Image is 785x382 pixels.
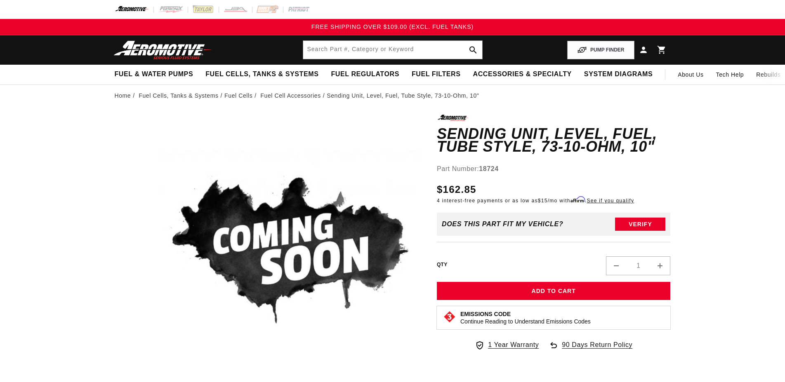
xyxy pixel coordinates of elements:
[139,91,224,100] li: Fuel Cells, Tanks & Systems
[562,340,632,359] span: 90 Days Return Policy
[437,197,634,204] p: 4 interest-free payments or as low as /mo with .
[473,70,572,79] span: Accessories & Specialty
[460,318,591,325] p: Continue Reading to Understand Emissions Codes
[405,65,467,84] summary: Fuel Filters
[756,70,780,79] span: Rebuilds
[205,70,318,79] span: Fuel Cells, Tanks & Systems
[716,70,744,79] span: Tech Help
[437,164,671,174] div: Part Number:
[464,41,482,59] button: search button
[672,65,710,84] a: About Us
[327,91,479,100] li: Sending Unit, Level, Fuel, Tube Style, 73-10-Ohm, 10"
[115,91,131,100] a: Home
[549,340,632,359] a: 90 Days Return Policy
[587,198,634,204] a: See if you qualify - Learn more about Affirm Financing (opens in modal)
[567,41,634,59] button: PUMP FINDER
[437,182,476,197] span: $162.85
[115,70,193,79] span: Fuel & Water Pumps
[108,65,200,84] summary: Fuel & Water Pumps
[325,65,405,84] summary: Fuel Regulators
[111,40,215,60] img: Aeromotive
[437,261,448,268] label: QTY
[584,70,653,79] span: System Diagrams
[460,311,511,317] strong: Emissions Code
[311,23,474,30] span: FREE SHIPPING OVER $109.00 (EXCL. FUEL TANKS)
[412,70,461,79] span: Fuel Filters
[710,65,750,84] summary: Tech Help
[303,41,482,59] input: Search by Part Number, Category or Keyword
[467,65,578,84] summary: Accessories & Specialty
[615,218,665,231] button: Verify
[115,91,671,100] nav: breadcrumbs
[479,165,499,172] strong: 18724
[570,197,585,203] span: Affirm
[437,282,671,300] button: Add to Cart
[331,70,399,79] span: Fuel Regulators
[199,65,325,84] summary: Fuel Cells, Tanks & Systems
[437,127,671,153] h1: Sending Unit, Level, Fuel, Tube Style, 73-10-Ohm, 10"
[578,65,659,84] summary: System Diagrams
[678,71,703,78] span: About Us
[488,340,539,350] span: 1 Year Warranty
[442,220,563,228] div: Does This part fit My vehicle?
[538,198,548,204] span: $15
[443,310,456,323] img: Emissions code
[224,91,259,100] li: Fuel Cells
[475,340,539,350] a: 1 Year Warranty
[460,310,591,325] button: Emissions CodeContinue Reading to Understand Emissions Codes
[260,91,321,100] a: Fuel Cell Accessories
